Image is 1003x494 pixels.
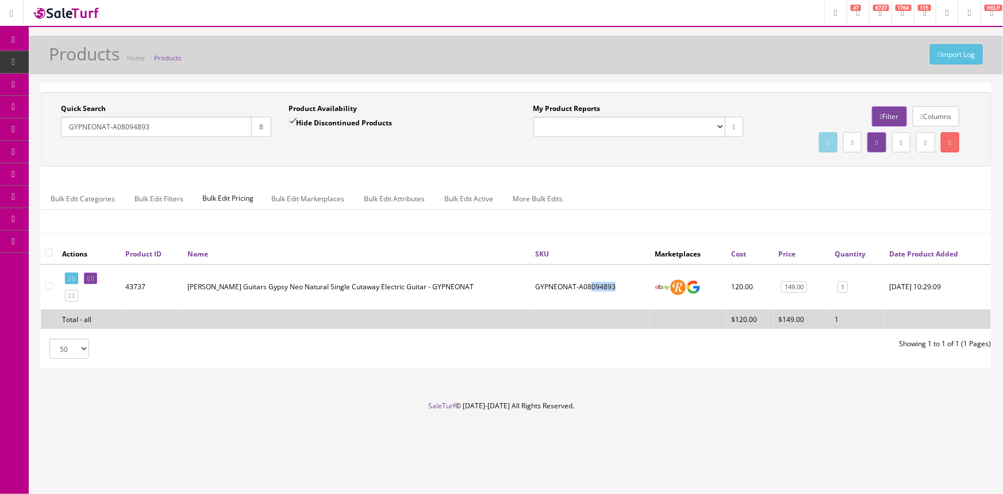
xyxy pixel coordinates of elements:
[889,249,958,259] a: Date Product Added
[727,265,774,310] td: 120.00
[127,53,145,62] a: Home
[429,401,456,411] a: SaleTurf
[57,243,121,264] th: Actions
[61,117,252,137] input: Search
[837,281,848,293] a: 1
[435,187,502,210] a: Bulk Edit Active
[187,249,208,259] a: Name
[686,279,701,295] img: google_shopping
[655,279,670,295] img: ebay
[32,5,101,21] img: SaleTurf
[125,187,193,210] a: Bulk Edit Filters
[830,309,885,329] td: 1
[57,309,121,329] td: Total - all
[835,249,866,259] a: Quantity
[194,187,262,209] span: Bulk Edit Pricing
[154,53,181,62] a: Products
[873,5,889,11] span: 6727
[289,104,357,114] label: Product Availability
[49,44,120,63] h1: Products
[504,187,572,210] a: More Bulk Edits
[61,104,106,114] label: Quick Search
[41,187,124,210] a: Bulk Edit Categories
[533,104,601,114] label: My Product Reports
[289,118,296,125] input: Hide Discontinued Products
[262,187,353,210] a: Bulk Edit Marketplaces
[516,339,1000,349] div: Showing 1 to 1 of 1 (1 Pages)
[125,249,162,259] a: Product ID
[930,44,983,64] a: Import Log
[121,265,183,310] td: 43737
[896,5,912,11] span: 1764
[535,249,549,259] a: SKU
[774,309,830,329] td: $149.00
[778,249,796,259] a: Price
[670,279,686,295] img: reverb
[918,5,931,11] span: 115
[885,265,991,310] td: 2025-08-29 10:29:09
[985,5,1002,11] span: HELP
[872,106,906,127] a: Filter
[650,243,727,264] th: Marketplaces
[727,309,774,329] td: $120.00
[289,117,392,128] label: Hide Discontinued Products
[913,106,959,127] a: Columns
[731,249,746,259] a: Cost
[781,281,807,293] a: 149.00
[531,265,650,310] td: GYPNEONAT-A08094893
[183,265,531,310] td: Luna Guitars Gypsy Neo Natural Single Cutaway Electric Guitar - GYPNEONAT
[355,187,434,210] a: Bulk Edit Attributes
[851,5,861,11] span: 47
